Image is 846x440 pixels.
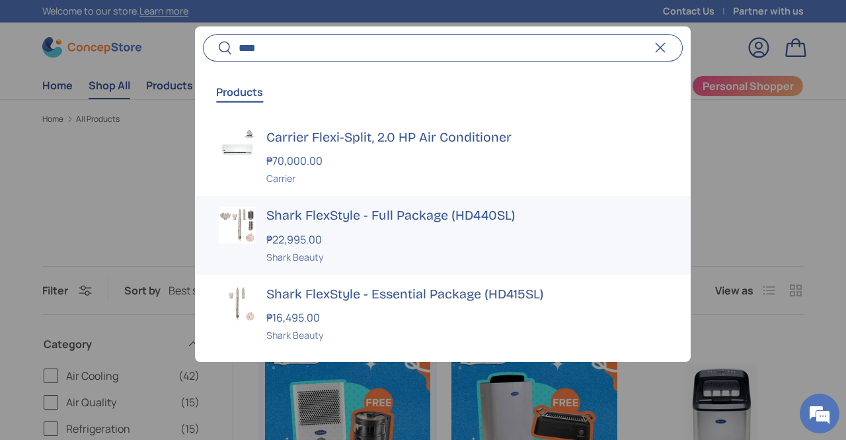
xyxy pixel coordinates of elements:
div: Shark Beauty [266,328,666,342]
a: Carrier Flexi-Split, 2.0 HP Air Conditioner ₱70,000.00 Carrier [195,118,690,197]
h3: Shark FlexStyle - Essential Package (HD415SL) [266,285,666,304]
h3: Shark FlexStyle - Full Package (HD440SL) [266,206,666,225]
button: Products [216,77,263,107]
a: Shark FlexStyle - Full Package (HD440SL) ₱22,995.00 Shark Beauty [195,196,690,275]
strong: ₱70,000.00 [266,154,326,168]
h3: Carrier Flexi-Split, 2.0 HP Air Conditioner [266,128,666,147]
div: Shark Beauty [266,250,666,264]
strong: ₱22,995.00 [266,232,325,247]
strong: ₱16,495.00 [266,310,323,325]
div: Carrier [266,171,666,185]
a: Shark FlexStyle - Essential Package (HD415SL) ₱16,495.00 Shark Beauty [195,275,690,353]
button: View all search results [195,353,690,408]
